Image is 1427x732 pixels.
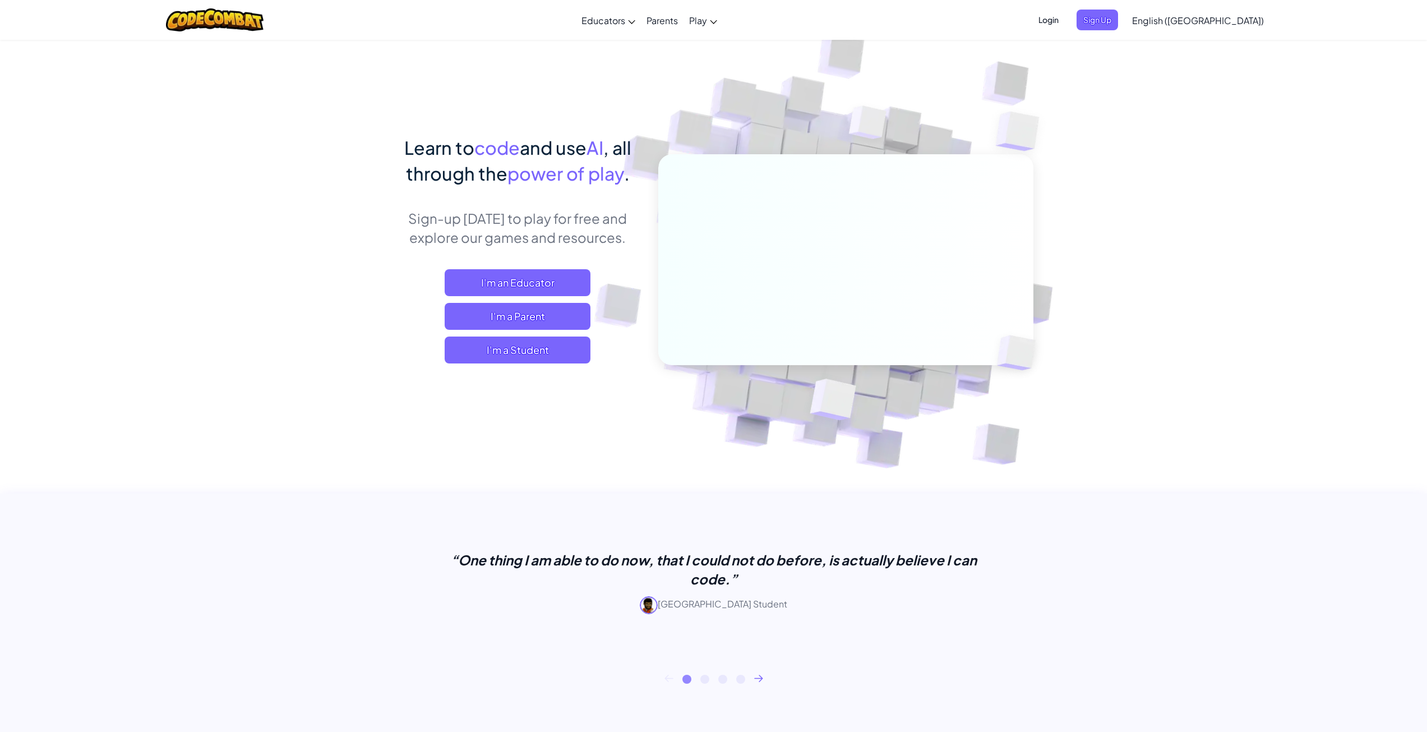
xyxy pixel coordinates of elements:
[445,303,590,330] a: I'm a Parent
[641,5,684,35] a: Parents
[978,312,1062,394] img: Overlap cubes
[828,84,908,167] img: Overlap cubes
[640,596,658,614] img: avatar
[1126,5,1269,35] a: English ([GEOGRAPHIC_DATA])
[624,162,630,185] span: .
[474,136,520,159] span: code
[973,84,1070,179] img: Overlap cubes
[1032,10,1065,30] button: Login
[445,337,590,363] button: I'm a Student
[689,15,707,26] span: Play
[700,675,709,684] button: 2
[1132,15,1264,26] span: English ([GEOGRAPHIC_DATA])
[404,136,474,159] span: Learn to
[782,355,883,448] img: Overlap cubes
[576,5,641,35] a: Educators
[581,15,625,26] span: Educators
[166,8,264,31] img: CodeCombat logo
[507,162,624,185] span: power of play
[684,5,723,35] a: Play
[736,675,745,684] button: 4
[520,136,586,159] span: and use
[1077,10,1118,30] button: Sign Up
[445,269,590,296] a: I'm an Educator
[433,550,994,588] p: “One thing I am able to do now, that I could not do before, is actually believe I can code.”
[586,136,603,159] span: AI
[682,675,691,684] button: 1
[718,675,727,684] button: 3
[394,209,641,247] p: Sign-up [DATE] to play for free and explore our games and resources.
[433,596,994,614] p: [GEOGRAPHIC_DATA] Student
